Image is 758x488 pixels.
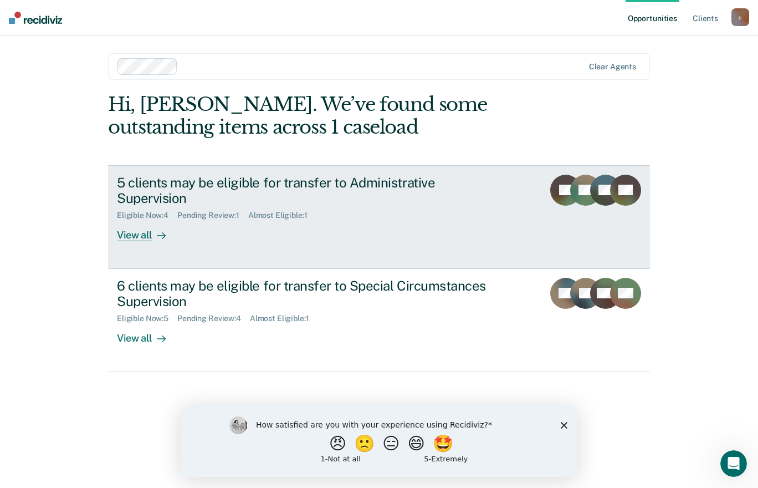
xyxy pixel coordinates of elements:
[589,62,636,72] div: Clear agents
[181,405,577,477] iframe: Survey by Kim from Recidiviz
[108,93,541,139] div: Hi, [PERSON_NAME]. We’ve found some outstanding items across 1 caseload
[9,12,62,24] img: Recidiviz
[117,175,506,207] div: 5 clients may be eligible for transfer to Administrative Supervision
[731,8,749,26] button: c
[117,220,179,242] div: View all
[720,450,747,477] iframe: Intercom live chat
[117,278,506,310] div: 6 clients may be eligible for transfer to Special Circumstances Supervision
[108,269,650,372] a: 6 clients may be eligible for transfer to Special Circumstances SupervisionEligible Now:5Pending ...
[177,314,250,323] div: Pending Review : 4
[177,211,248,220] div: Pending Review : 1
[117,323,179,345] div: View all
[248,211,316,220] div: Almost Eligible : 1
[108,165,650,269] a: 5 clients may be eligible for transfer to Administrative SupervisionEligible Now:4Pending Review:...
[117,211,177,220] div: Eligible Now : 4
[250,314,318,323] div: Almost Eligible : 1
[117,314,177,323] div: Eligible Now : 5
